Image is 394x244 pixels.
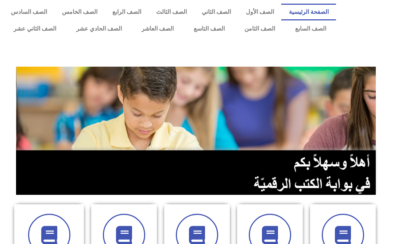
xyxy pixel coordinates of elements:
a: الصف الثالث [149,4,194,20]
a: الصف الثاني عشر [4,20,66,37]
a: الصف الثامن [235,20,285,37]
a: الصف السابع [285,20,336,37]
a: الصفحة الرئيسية [281,4,336,20]
a: الصف العاشر [132,20,184,37]
a: الصف الحادي عشر [66,20,132,37]
a: الصف الثاني [194,4,238,20]
a: الصف الخامس [55,4,105,20]
a: الصف السادس [4,4,55,20]
a: الصف الأول [238,4,281,20]
a: الصف الرابع [105,4,149,20]
a: الصف التاسع [184,20,235,37]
